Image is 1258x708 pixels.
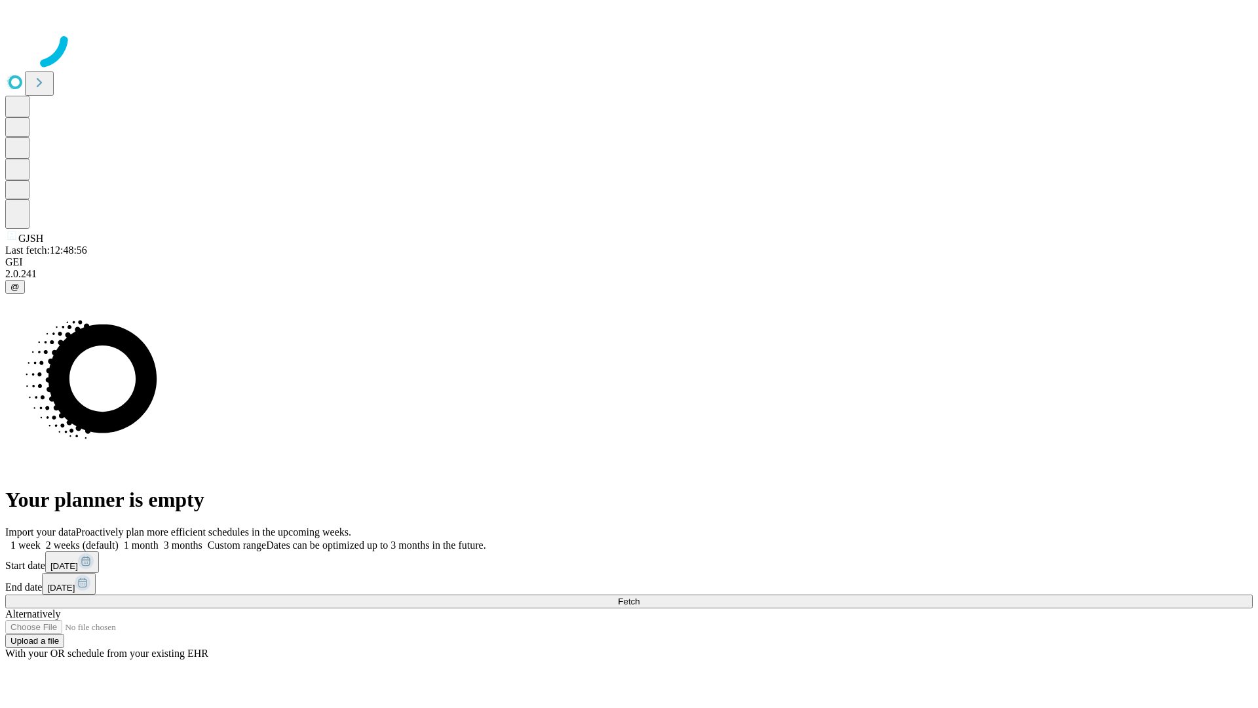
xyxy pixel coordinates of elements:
[208,540,266,551] span: Custom range
[618,597,639,606] span: Fetch
[50,561,78,571] span: [DATE]
[5,526,76,538] span: Import your data
[5,648,208,659] span: With your OR schedule from your existing EHR
[5,245,87,256] span: Last fetch: 12:48:56
[124,540,159,551] span: 1 month
[5,488,1253,512] h1: Your planner is empty
[5,256,1253,268] div: GEI
[5,595,1253,608] button: Fetch
[5,280,25,294] button: @
[76,526,351,538] span: Proactively plan more efficient schedules in the upcoming weeks.
[266,540,486,551] span: Dates can be optimized up to 3 months in the future.
[5,608,60,619] span: Alternatively
[164,540,202,551] span: 3 months
[42,573,96,595] button: [DATE]
[10,282,20,292] span: @
[45,551,99,573] button: [DATE]
[5,551,1253,573] div: Start date
[5,268,1253,280] div: 2.0.241
[5,573,1253,595] div: End date
[46,540,119,551] span: 2 weeks (default)
[47,583,75,593] span: [DATE]
[10,540,41,551] span: 1 week
[5,634,64,648] button: Upload a file
[18,233,43,244] span: GJSH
